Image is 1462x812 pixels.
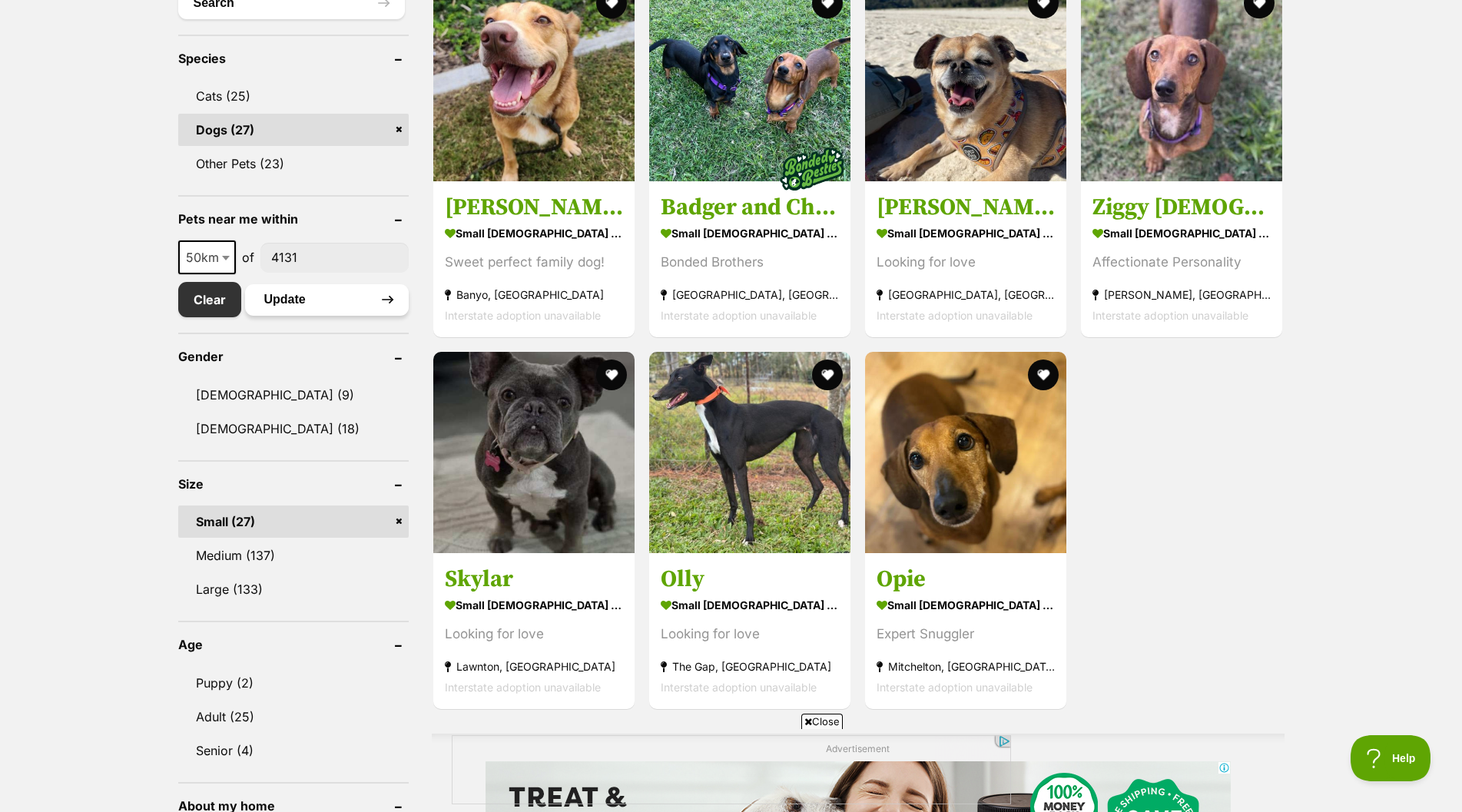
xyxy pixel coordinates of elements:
[877,193,1055,222] h3: [PERSON_NAME]
[445,624,623,645] div: Looking for love
[1351,735,1431,781] iframe: Help Scout Beacon - Open
[1092,222,1271,244] strong: small [DEMOGRAPHIC_DATA] Dog
[865,553,1066,709] a: Opie small [DEMOGRAPHIC_DATA] Dog Expert Snuggler Mitchelton, [GEOGRAPHIC_DATA] Interstate adopti...
[877,284,1055,305] strong: [GEOGRAPHIC_DATA], [GEOGRAPHIC_DATA]
[445,594,623,616] strong: small [DEMOGRAPHIC_DATA] Dog
[877,252,1055,273] div: Looking for love
[1092,193,1271,222] h3: Ziggy [DEMOGRAPHIC_DATA]
[178,505,409,538] a: Small (27)
[178,379,409,411] a: [DEMOGRAPHIC_DATA] (9)
[1081,181,1282,337] a: Ziggy [DEMOGRAPHIC_DATA] small [DEMOGRAPHIC_DATA] Dog Affectionate Personality [PERSON_NAME], [GE...
[445,252,623,273] div: Sweet perfect family dog!
[661,284,839,305] strong: [GEOGRAPHIC_DATA], [GEOGRAPHIC_DATA]
[877,565,1055,594] h3: Opie
[774,131,850,207] img: bonded besties
[649,352,850,553] img: Olly - Greyhound Dog
[661,252,839,273] div: Bonded Brothers
[661,309,817,322] span: Interstate adoption unavailable
[445,193,623,222] h3: [PERSON_NAME]
[596,360,627,390] button: favourite
[661,565,839,594] h3: Olly
[865,181,1066,337] a: [PERSON_NAME] small [DEMOGRAPHIC_DATA] Dog Looking for love [GEOGRAPHIC_DATA], [GEOGRAPHIC_DATA] ...
[178,240,236,274] span: 50km
[178,212,409,226] header: Pets near me within
[178,51,409,65] header: Species
[877,656,1055,677] strong: Mitchelton, [GEOGRAPHIC_DATA]
[877,594,1055,616] strong: small [DEMOGRAPHIC_DATA] Dog
[433,352,635,553] img: Skylar - French Bulldog
[178,573,409,605] a: Large (133)
[1028,360,1059,390] button: favourite
[445,284,623,305] strong: Banyo, [GEOGRAPHIC_DATA]
[178,282,241,317] a: Clear
[178,147,409,180] a: Other Pets (23)
[801,714,843,729] span: Close
[178,734,409,767] a: Senior (4)
[445,565,623,594] h3: Skylar
[877,681,1033,694] span: Interstate adoption unavailable
[649,553,850,709] a: Olly small [DEMOGRAPHIC_DATA] Dog Looking for love The Gap, [GEOGRAPHIC_DATA] Interstate adoption...
[245,284,409,315] button: Update
[445,309,601,322] span: Interstate adoption unavailable
[178,638,409,651] header: Age
[445,681,601,694] span: Interstate adoption unavailable
[649,181,850,337] a: Badger and Chance small [DEMOGRAPHIC_DATA] Dog Bonded Brothers [GEOGRAPHIC_DATA], [GEOGRAPHIC_DAT...
[812,360,843,390] button: favourite
[877,222,1055,244] strong: small [DEMOGRAPHIC_DATA] Dog
[178,413,409,445] a: [DEMOGRAPHIC_DATA] (18)
[178,539,409,572] a: Medium (137)
[661,681,817,694] span: Interstate adoption unavailable
[242,248,254,267] span: of
[661,624,839,645] div: Looking for love
[445,656,623,677] strong: Lawnton, [GEOGRAPHIC_DATA]
[877,309,1033,322] span: Interstate adoption unavailable
[661,222,839,244] strong: small [DEMOGRAPHIC_DATA] Dog
[661,193,839,222] h3: Badger and Chance
[180,247,234,268] span: 50km
[178,80,409,112] a: Cats (25)
[661,656,839,677] strong: The Gap, [GEOGRAPHIC_DATA]
[1092,284,1271,305] strong: [PERSON_NAME], [GEOGRAPHIC_DATA]
[445,222,623,244] strong: small [DEMOGRAPHIC_DATA] Dog
[1092,309,1248,322] span: Interstate adoption unavailable
[178,701,409,733] a: Adult (25)
[260,243,409,272] input: postcode
[433,181,635,337] a: [PERSON_NAME] small [DEMOGRAPHIC_DATA] Dog Sweet perfect family dog! Banyo, [GEOGRAPHIC_DATA] Int...
[178,350,409,363] header: Gender
[178,477,409,491] header: Size
[865,352,1066,553] img: Opie - Dachshund (Smooth Haired) Dog
[1092,252,1271,273] div: Affectionate Personality
[433,553,635,709] a: Skylar small [DEMOGRAPHIC_DATA] Dog Looking for love Lawnton, [GEOGRAPHIC_DATA] Interstate adopti...
[452,735,1011,804] iframe: Advertisement
[877,624,1055,645] div: Expert Snuggler
[178,667,409,699] a: Puppy (2)
[661,594,839,616] strong: small [DEMOGRAPHIC_DATA] Dog
[178,114,409,146] a: Dogs (27)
